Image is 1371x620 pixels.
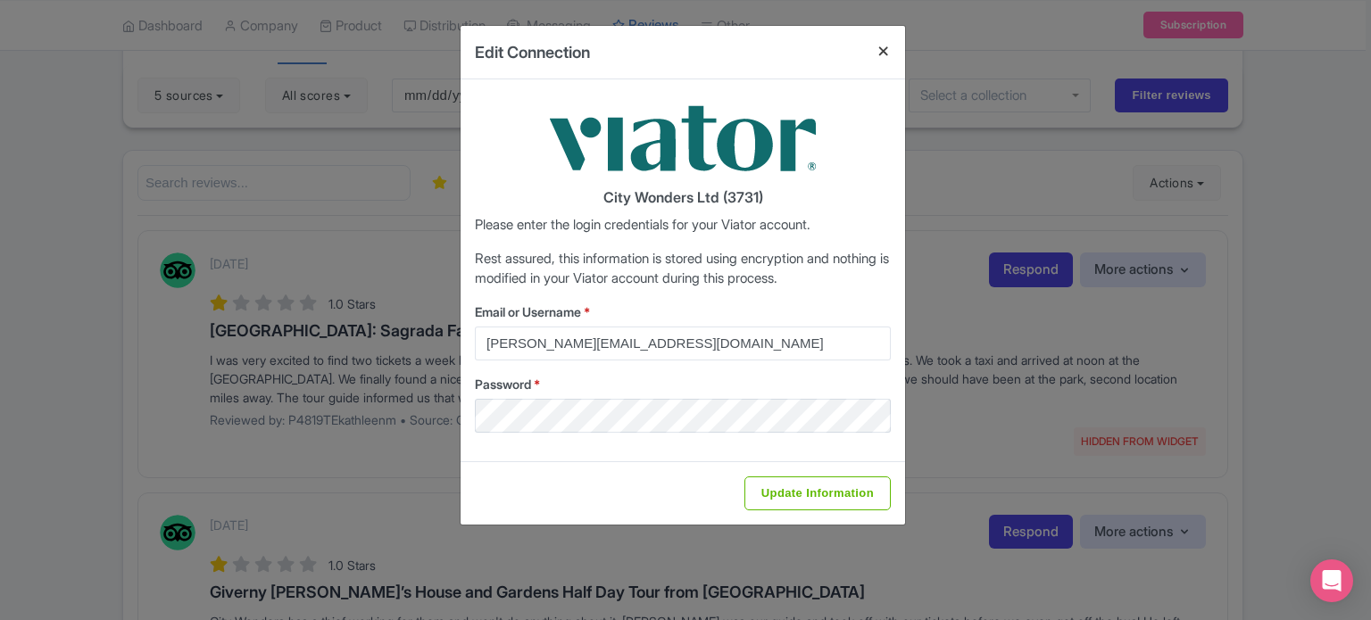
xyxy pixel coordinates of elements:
[475,215,891,236] p: Please enter the login credentials for your Viator account.
[475,249,891,289] p: Rest assured, this information is stored using encryption and nothing is modified in your Viator ...
[744,476,891,510] input: Update Information
[475,376,531,392] span: Password
[475,190,891,206] h4: City Wonders Ltd (3731)
[475,304,581,319] span: Email or Username
[862,26,905,77] button: Close
[549,94,817,183] img: viator-9033d3fb01e0b80761764065a76b653a.png
[1310,559,1353,602] div: Open Intercom Messenger
[475,40,590,64] h4: Edit Connection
